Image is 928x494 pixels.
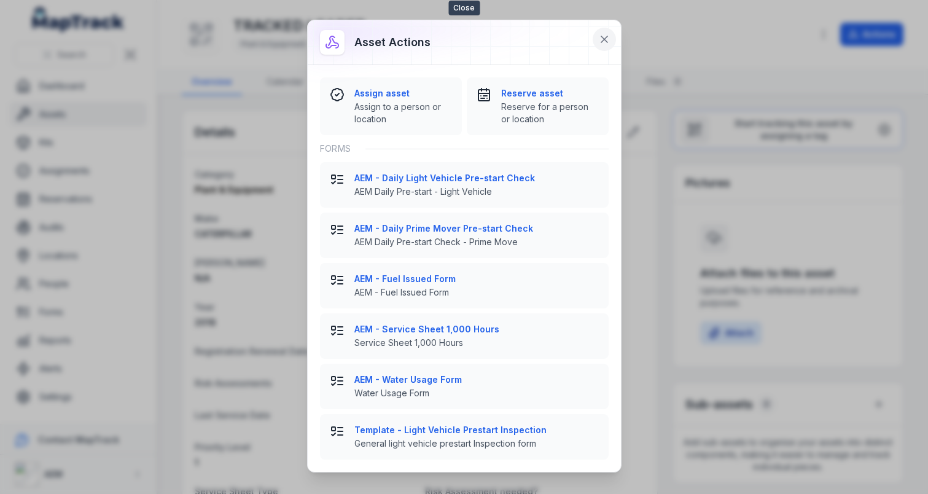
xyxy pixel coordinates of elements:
[320,263,609,308] button: AEM - Fuel Issued FormAEM - Fuel Issued Form
[354,323,599,335] strong: AEM - Service Sheet 1,000 Hours
[354,186,599,198] span: AEM Daily Pre-start - Light Vehicle
[320,77,462,135] button: Assign assetAssign to a person or location
[354,101,452,125] span: Assign to a person or location
[320,135,609,162] div: Forms
[354,424,599,436] strong: Template - Light Vehicle Prestart Inspection
[320,162,609,208] button: AEM - Daily Light Vehicle Pre-start CheckAEM Daily Pre-start - Light Vehicle
[354,387,599,399] span: Water Usage Form
[354,236,599,248] span: AEM Daily Pre-start Check - Prime Move
[320,364,609,409] button: AEM - Water Usage FormWater Usage Form
[354,273,599,285] strong: AEM - Fuel Issued Form
[354,374,599,386] strong: AEM - Water Usage Form
[354,337,599,349] span: Service Sheet 1,000 Hours
[467,77,609,135] button: Reserve assetReserve for a person or location
[320,213,609,258] button: AEM - Daily Prime Mover Pre-start CheckAEM Daily Pre-start Check - Prime Move
[354,87,452,100] strong: Assign asset
[354,172,599,184] strong: AEM - Daily Light Vehicle Pre-start Check
[354,34,431,51] h3: Asset actions
[320,414,609,460] button: Template - Light Vehicle Prestart InspectionGeneral light vehicle prestart Inspection form
[501,87,599,100] strong: Reserve asset
[354,222,599,235] strong: AEM - Daily Prime Mover Pre-start Check
[354,286,599,299] span: AEM - Fuel Issued Form
[501,101,599,125] span: Reserve for a person or location
[320,313,609,359] button: AEM - Service Sheet 1,000 HoursService Sheet 1,000 Hours
[354,437,599,450] span: General light vehicle prestart Inspection form
[448,1,480,15] span: Close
